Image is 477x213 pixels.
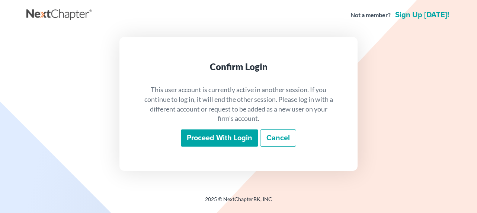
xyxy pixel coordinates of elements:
[181,129,258,147] input: Proceed with login
[260,129,296,147] a: Cancel
[350,11,391,19] strong: Not a member?
[143,61,334,73] div: Confirm Login
[394,11,451,19] a: Sign up [DATE]!
[26,195,451,209] div: 2025 © NextChapterBK, INC
[143,85,334,123] p: This user account is currently active in another session. If you continue to log in, it will end ...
